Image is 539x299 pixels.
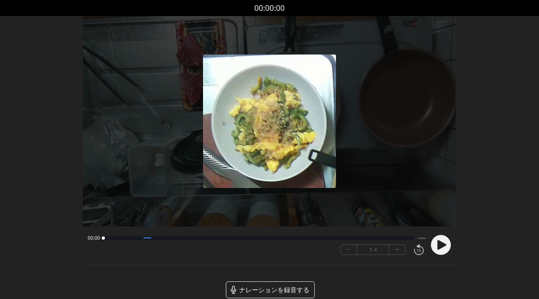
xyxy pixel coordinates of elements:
span: --:-- [418,235,426,241]
button: − [341,245,357,255]
span: 00:00 [88,235,100,241]
a: ナレーションを録音する [226,281,315,298]
font: − [347,245,350,254]
font: ナレーションを録音する [239,285,310,294]
button: + [389,245,405,255]
font: 1 × [369,245,377,254]
font: 00:00:00 [254,2,285,13]
font: + [396,245,399,254]
img: ポスター画像 [203,55,336,188]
